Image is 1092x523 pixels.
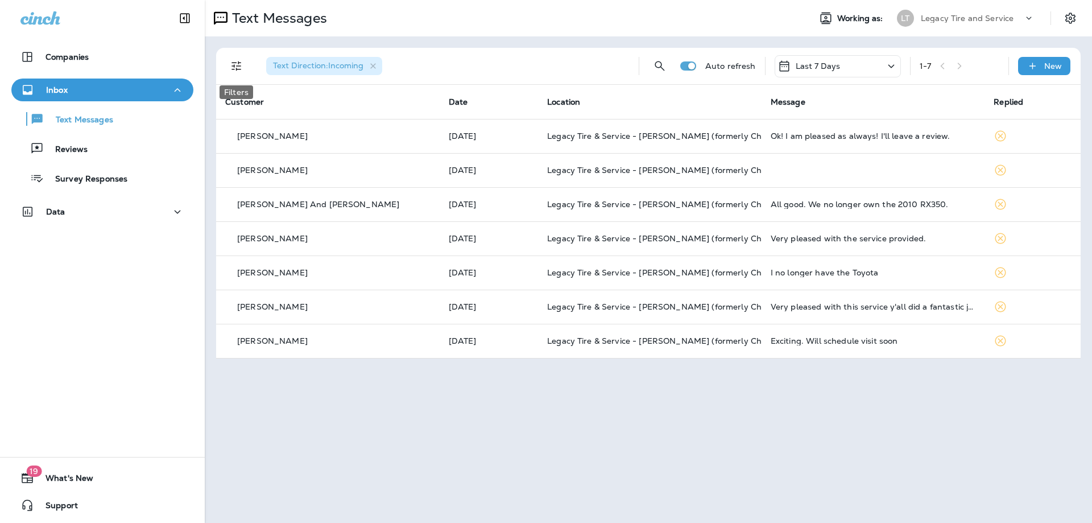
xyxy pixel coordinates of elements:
p: Companies [45,52,89,61]
p: Sep 15, 2025 09:29 AM [449,336,529,345]
div: Filters [220,85,253,99]
div: Very pleased with the service provided. [771,234,976,243]
span: Legacy Tire & Service - [PERSON_NAME] (formerly Chelsea Tire Pros) [547,336,821,346]
span: 19 [26,466,42,477]
p: Auto refresh [705,61,756,71]
span: Location [547,97,580,107]
span: Legacy Tire & Service - [PERSON_NAME] (formerly Chelsea Tire Pros) [547,302,821,312]
div: Exciting. Will schedule visit soon [771,336,976,345]
button: 19What's New [11,467,193,489]
p: Data [46,207,65,216]
p: Sep 17, 2025 11:05 AM [449,200,529,209]
p: [PERSON_NAME] [237,234,308,243]
p: [PERSON_NAME] [237,131,308,141]
button: Data [11,200,193,223]
p: Text Messages [227,10,327,27]
span: Replied [994,97,1023,107]
span: Customer [225,97,264,107]
div: All good. We no longer own the 2010 RX350. [771,200,976,209]
span: Text Direction : Incoming [273,60,363,71]
p: Sep 20, 2025 08:20 AM [449,131,529,141]
p: Sep 17, 2025 08:56 AM [449,234,529,243]
button: Companies [11,46,193,68]
p: [PERSON_NAME] And [PERSON_NAME] [237,200,399,209]
p: Legacy Tire and Service [921,14,1014,23]
button: Survey Responses [11,166,193,190]
p: Text Messages [44,115,113,126]
p: Survey Responses [44,174,127,185]
p: New [1044,61,1062,71]
p: Reviews [44,145,88,155]
button: Text Messages [11,107,193,131]
p: Sep 17, 2025 03:33 PM [449,166,529,175]
div: 1 - 7 [920,61,931,71]
div: Text Direction:Incoming [266,57,382,75]
p: Inbox [46,85,68,94]
span: Support [34,501,78,514]
div: Ok! I am pleased as always! I'll leave a review. [771,131,976,141]
button: Filters [225,55,248,77]
button: Collapse Sidebar [169,7,201,30]
span: Date [449,97,468,107]
span: Working as: [837,14,886,23]
div: LT [897,10,914,27]
span: Legacy Tire & Service - [PERSON_NAME] (formerly Chelsea Tire Pros) [547,199,821,209]
p: [PERSON_NAME] [237,336,308,345]
span: Legacy Tire & Service - [PERSON_NAME] (formerly Chelsea Tire Pros) [547,267,821,278]
div: I no longer have the Toyota [771,268,976,277]
p: Last 7 Days [796,61,841,71]
p: [PERSON_NAME] [237,166,308,175]
button: Settings [1060,8,1081,28]
button: Support [11,494,193,517]
button: Inbox [11,79,193,101]
p: Sep 16, 2025 10:47 AM [449,268,529,277]
p: Sep 16, 2025 10:23 AM [449,302,529,311]
span: Message [771,97,805,107]
span: What's New [34,473,93,487]
div: Very pleased with this service y'all did a fantastic job 👍🏻 [771,302,976,311]
span: Legacy Tire & Service - [PERSON_NAME] (formerly Chelsea Tire Pros) [547,131,821,141]
span: Legacy Tire & Service - [PERSON_NAME] (formerly Chelsea Tire Pros) [547,165,821,175]
button: Search Messages [648,55,671,77]
button: Reviews [11,137,193,160]
p: [PERSON_NAME] [237,302,308,311]
p: [PERSON_NAME] [237,268,308,277]
span: Legacy Tire & Service - [PERSON_NAME] (formerly Chelsea Tire Pros) [547,233,821,244]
